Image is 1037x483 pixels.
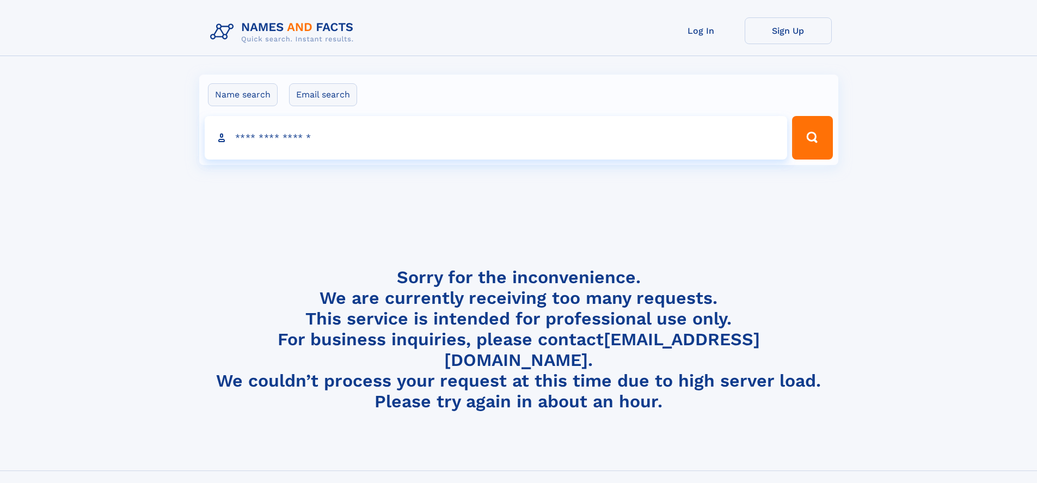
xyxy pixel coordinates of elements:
[745,17,832,44] a: Sign Up
[658,17,745,44] a: Log In
[206,17,363,47] img: Logo Names and Facts
[444,329,760,370] a: [EMAIL_ADDRESS][DOMAIN_NAME]
[792,116,832,160] button: Search Button
[205,116,788,160] input: search input
[206,267,832,412] h4: Sorry for the inconvenience. We are currently receiving too many requests. This service is intend...
[289,83,357,106] label: Email search
[208,83,278,106] label: Name search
